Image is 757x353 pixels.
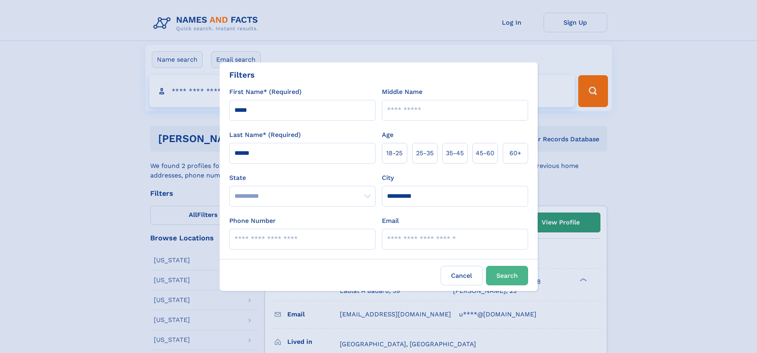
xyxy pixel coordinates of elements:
[229,69,255,81] div: Filters
[382,173,394,183] label: City
[382,130,393,140] label: Age
[382,87,422,97] label: Middle Name
[416,148,434,158] span: 25‑35
[486,266,528,285] button: Search
[476,148,494,158] span: 45‑60
[229,87,302,97] label: First Name* (Required)
[229,173,376,183] label: State
[386,148,403,158] span: 18‑25
[382,216,399,226] label: Email
[229,130,301,140] label: Last Name* (Required)
[229,216,276,226] label: Phone Number
[441,266,483,285] label: Cancel
[446,148,464,158] span: 35‑45
[509,148,521,158] span: 60+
